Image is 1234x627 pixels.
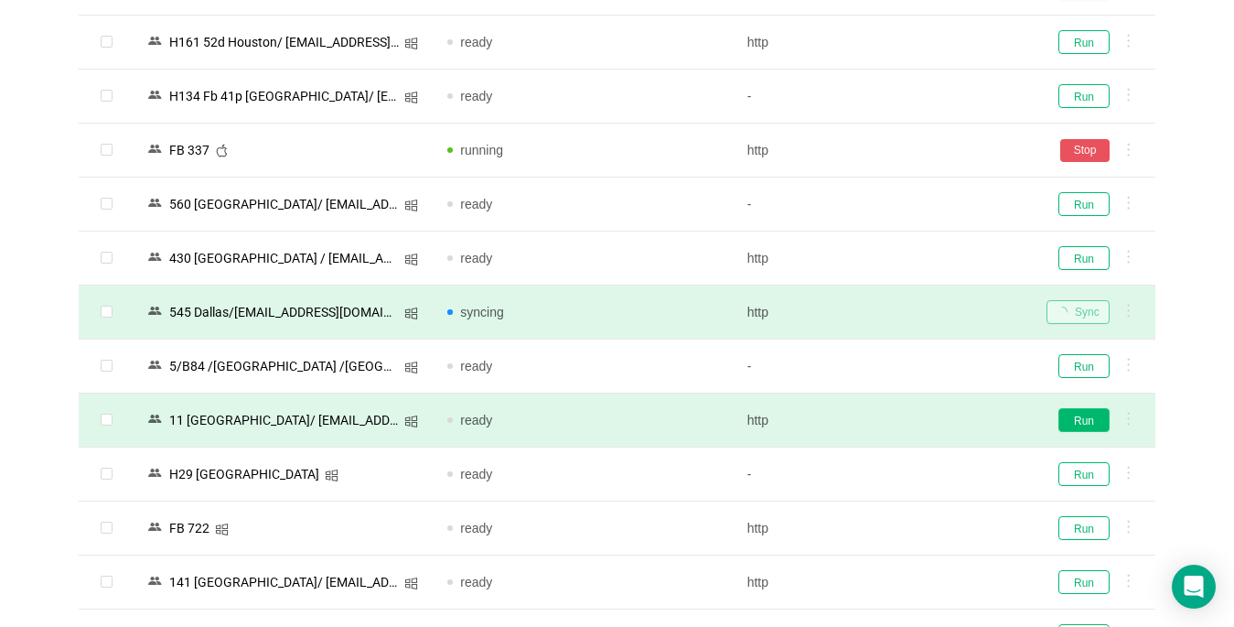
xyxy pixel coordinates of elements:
[164,192,404,216] div: 560 [GEOGRAPHIC_DATA]/ [EMAIL_ADDRESS][DOMAIN_NAME]
[460,143,503,157] span: running
[215,523,229,536] i: icon: windows
[404,199,418,212] i: icon: windows
[164,84,404,108] div: Н134 Fb 41p [GEOGRAPHIC_DATA]/ [EMAIL_ADDRESS][DOMAIN_NAME] [1]
[460,575,492,589] span: ready
[164,570,404,594] div: 141 [GEOGRAPHIC_DATA]/ [EMAIL_ADDRESS][DOMAIN_NAME]
[733,556,1032,610] td: http
[164,354,404,378] div: 5/В84 /[GEOGRAPHIC_DATA] /[GEOGRAPHIC_DATA]/ [EMAIL_ADDRESS][DOMAIN_NAME]
[733,286,1032,340] td: http
[460,197,492,211] span: ready
[460,467,492,481] span: ready
[460,35,492,49] span: ready
[404,253,418,266] i: icon: windows
[733,448,1032,502] td: -
[1058,84,1110,108] button: Run
[460,89,492,103] span: ready
[1058,354,1110,378] button: Run
[733,340,1032,394] td: -
[404,577,418,590] i: icon: windows
[215,144,229,157] i: icon: apple
[164,138,215,162] div: FB 337
[164,300,404,324] div: 545 Dallas/[EMAIL_ADDRESS][DOMAIN_NAME]
[733,232,1032,286] td: http
[733,70,1032,124] td: -
[460,521,492,535] span: ready
[1058,192,1110,216] button: Run
[164,462,325,486] div: H29 [GEOGRAPHIC_DATA]
[404,307,418,320] i: icon: windows
[164,516,215,540] div: FB 722
[1058,570,1110,594] button: Run
[460,413,492,427] span: ready
[1058,408,1110,432] button: Run
[164,30,404,54] div: Н161 52d Houston/ [EMAIL_ADDRESS][DOMAIN_NAME]
[733,178,1032,232] td: -
[460,305,503,319] span: syncing
[460,251,492,265] span: ready
[733,394,1032,448] td: http
[733,124,1032,178] td: http
[325,469,338,482] i: icon: windows
[404,91,418,104] i: icon: windows
[1058,462,1110,486] button: Run
[460,359,492,373] span: ready
[164,246,404,270] div: 430 [GEOGRAPHIC_DATA] / [EMAIL_ADDRESS][DOMAIN_NAME]
[404,415,418,428] i: icon: windows
[1060,139,1110,162] button: Stop
[1058,30,1110,54] button: Run
[733,502,1032,556] td: http
[404,361,418,374] i: icon: windows
[1058,516,1110,540] button: Run
[164,408,404,432] div: 11 [GEOGRAPHIC_DATA]/ [EMAIL_ADDRESS][DOMAIN_NAME]
[1172,565,1216,609] div: Open Intercom Messenger
[1058,246,1110,270] button: Run
[733,16,1032,70] td: http
[404,37,418,50] i: icon: windows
